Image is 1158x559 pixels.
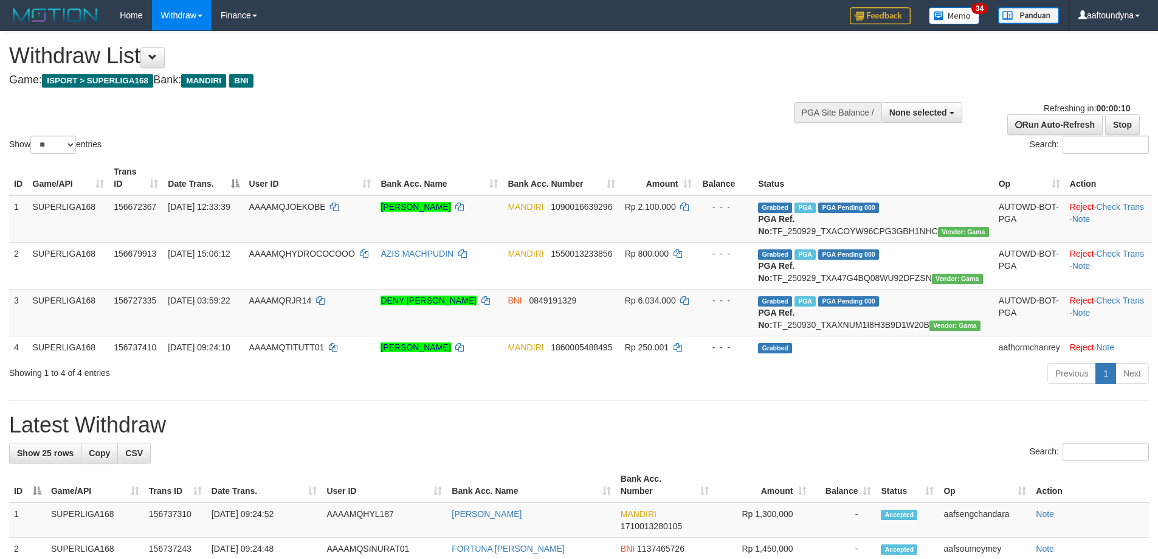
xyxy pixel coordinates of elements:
th: Date Trans.: activate to sort column ascending [207,468,322,502]
span: AAAAMQTITUTT01 [249,342,325,352]
span: MANDIRI [181,74,226,88]
th: Balance: activate to sort column ascending [812,468,877,502]
td: AAAAMQHYL187 [322,502,447,538]
th: User ID: activate to sort column ascending [322,468,447,502]
span: PGA Pending [818,249,879,260]
span: BNI [229,74,253,88]
label: Show entries [9,136,102,154]
a: Check Trans [1096,249,1144,259]
a: Check Trans [1096,202,1144,212]
td: SUPERLIGA168 [28,242,109,289]
a: Run Auto-Refresh [1007,114,1103,135]
th: Status [753,161,993,195]
span: CSV [125,448,143,458]
a: Stop [1105,114,1140,135]
span: Copy 1090016639296 to clipboard [551,202,612,212]
td: aafsengchandara [939,502,1031,538]
h4: Game: Bank: [9,74,760,86]
a: Copy [81,443,118,464]
span: None selected [889,108,947,117]
button: None selected [881,102,962,123]
b: PGA Ref. No: [758,308,794,330]
span: MANDIRI [621,509,657,519]
span: 156737410 [114,342,156,352]
h1: Latest Withdraw [9,413,1149,437]
strong: 00:00:10 [1096,103,1130,113]
td: 3 [9,289,28,336]
a: Note [1096,342,1114,352]
a: CSV [117,443,151,464]
a: Show 25 rows [9,443,81,464]
div: PGA Site Balance / [794,102,881,123]
span: Copy 1550013233856 to clipboard [551,249,612,259]
a: Note [1072,308,1091,318]
span: Accepted [881,544,917,555]
span: 156679913 [114,249,156,259]
img: panduan.png [998,7,1059,24]
span: Grabbed [758,249,792,260]
a: Reject [1070,342,1094,352]
th: Balance [697,161,754,195]
th: Trans ID: activate to sort column ascending [144,468,207,502]
span: Copy 0849191329 to clipboard [529,296,576,305]
span: MANDIRI [508,202,543,212]
span: Vendor URL: https://trx31.1velocity.biz [929,321,981,331]
span: 34 [971,3,988,14]
span: Copy [89,448,110,458]
span: Marked by aafsengchandara [794,203,816,213]
span: Vendor URL: https://trx31.1velocity.biz [932,274,983,284]
img: Button%20Memo.svg [929,7,980,24]
div: Showing 1 to 4 of 4 entries [9,362,474,379]
div: - - - [701,248,749,260]
td: 156737310 [144,502,207,538]
td: · [1065,336,1152,358]
th: Status: activate to sort column ascending [876,468,939,502]
span: 156727335 [114,296,156,305]
th: Amount: activate to sort column ascending [714,468,812,502]
div: - - - [701,341,749,353]
a: Reject [1070,202,1094,212]
a: [PERSON_NAME] [381,342,450,352]
a: Note [1036,509,1054,519]
a: Note [1036,544,1054,554]
td: aafhormchanrey [994,336,1065,358]
a: Reject [1070,296,1094,305]
span: [DATE] 12:33:39 [168,202,230,212]
a: Previous [1047,363,1096,384]
b: PGA Ref. No: [758,261,794,283]
th: Action [1031,468,1149,502]
a: Reject [1070,249,1094,259]
input: Search: [1063,136,1149,154]
span: Vendor URL: https://trx31.1velocity.biz [938,227,989,237]
td: 2 [9,242,28,289]
span: Refreshing in: [1044,103,1130,113]
div: - - - [701,201,749,213]
span: Grabbed [758,296,792,307]
span: Show 25 rows [17,448,74,458]
select: Showentries [30,136,76,154]
th: Action [1065,161,1152,195]
span: Accepted [881,510,917,520]
span: AAAAMQHYDROCOCOOO [249,249,355,259]
h1: Withdraw List [9,44,760,68]
a: Note [1072,261,1091,271]
th: ID: activate to sort column descending [9,468,46,502]
td: SUPERLIGA168 [28,336,109,358]
td: [DATE] 09:24:52 [207,502,322,538]
span: PGA Pending [818,203,879,213]
td: SUPERLIGA168 [28,195,109,243]
td: 1 [9,502,46,538]
th: Game/API: activate to sort column ascending [46,468,144,502]
b: PGA Ref. No: [758,214,794,236]
td: SUPERLIGA168 [46,502,144,538]
input: Search: [1063,443,1149,461]
th: Bank Acc. Number: activate to sort column ascending [503,161,619,195]
span: Grabbed [758,343,792,353]
td: · · [1065,242,1152,289]
td: · · [1065,195,1152,243]
span: Rp 250.001 [625,342,669,352]
img: MOTION_logo.png [9,6,102,24]
span: BNI [508,296,522,305]
span: Rp 2.100.000 [625,202,676,212]
span: Rp 6.034.000 [625,296,676,305]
